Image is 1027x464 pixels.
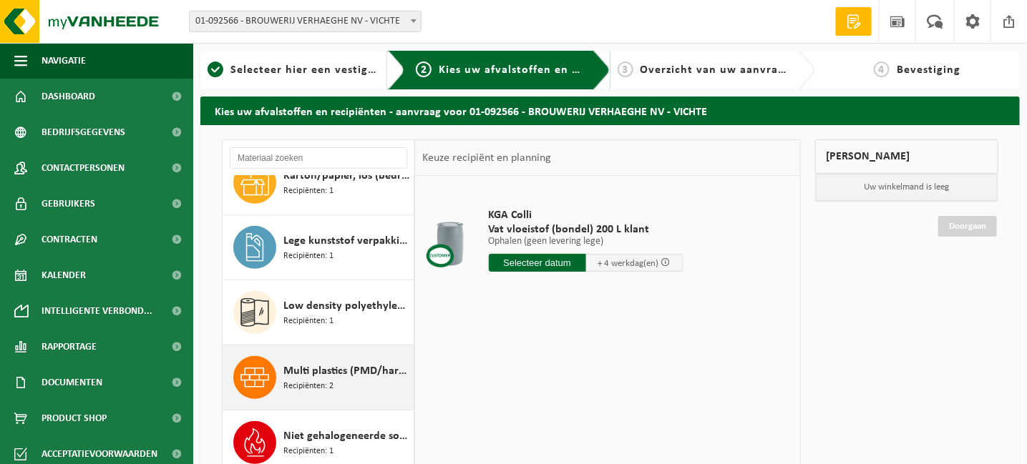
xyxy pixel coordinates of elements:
span: 4 [874,61,890,77]
button: Low density polyethyleen (LDPE) folie, los, gekleurd Recipiënten: 1 [223,280,414,345]
span: 1 [208,61,223,77]
span: Overzicht van uw aanvraag [641,64,792,76]
div: Keuze recipiënt en planning [415,140,558,176]
span: Contracten [42,222,97,257]
span: Bevestiging [897,64,960,76]
div: [PERSON_NAME] [815,139,998,174]
span: KGA Colli [489,208,683,222]
span: Karton/papier, los (bedrijven) [283,167,410,184]
span: Rapportage [42,329,97,365]
a: 1Selecteer hier een vestiging [208,61,376,79]
h2: Kies uw afvalstoffen en recipiënten - aanvraag voor 01-092566 - BROUWERIJ VERHAEGHE NV - VICHTE [200,97,1020,124]
p: Ophalen (geen levering lege) [489,237,683,247]
span: Intelligente verbond... [42,293,152,329]
button: Multi plastics (PMD/harde kunststoffen/spanbanden/EPS/folie naturel/folie gemengd) Recipiënten: 2 [223,345,414,410]
button: Karton/papier, los (bedrijven) Recipiënten: 1 [223,150,414,215]
span: Vat vloeistof (bondel) 200 L klant [489,222,683,237]
span: Recipiënten: 1 [283,250,334,263]
span: Kies uw afvalstoffen en recipiënten [439,64,636,76]
span: Selecteer hier een vestiging [230,64,385,76]
span: Niet gehalogeneerde solventen - hoogcalorisch in kleinverpakking [283,428,410,445]
span: Multi plastics (PMD/harde kunststoffen/spanbanden/EPS/folie naturel/folie gemengd) [283,362,410,380]
span: Bedrijfsgegevens [42,114,125,150]
span: 01-092566 - BROUWERIJ VERHAEGHE NV - VICHTE [190,11,421,31]
span: 2 [416,61,432,77]
span: Product Shop [42,400,107,436]
span: Recipiënten: 1 [283,445,334,458]
span: Gebruikers [42,186,95,222]
input: Materiaal zoeken [230,147,407,169]
span: Documenten [42,365,102,400]
span: Recipiënten: 1 [283,315,334,328]
span: Navigatie [42,43,86,79]
span: Kalender [42,257,86,293]
span: Contactpersonen [42,150,125,186]
span: + 4 werkdag(en) [598,259,659,268]
span: 3 [618,61,633,77]
span: Low density polyethyleen (LDPE) folie, los, gekleurd [283,297,410,315]
span: Recipiënten: 1 [283,184,334,198]
span: Dashboard [42,79,95,114]
a: Doorgaan [938,216,997,237]
span: 01-092566 - BROUWERIJ VERHAEGHE NV - VICHTE [189,11,422,32]
span: Lege kunststof verpakkingen van gevaarlijke stoffen [283,232,410,250]
p: Uw winkelmand is leeg [816,174,998,201]
span: Recipiënten: 2 [283,380,334,393]
button: Lege kunststof verpakkingen van gevaarlijke stoffen Recipiënten: 1 [223,215,414,280]
input: Selecteer datum [489,254,586,272]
